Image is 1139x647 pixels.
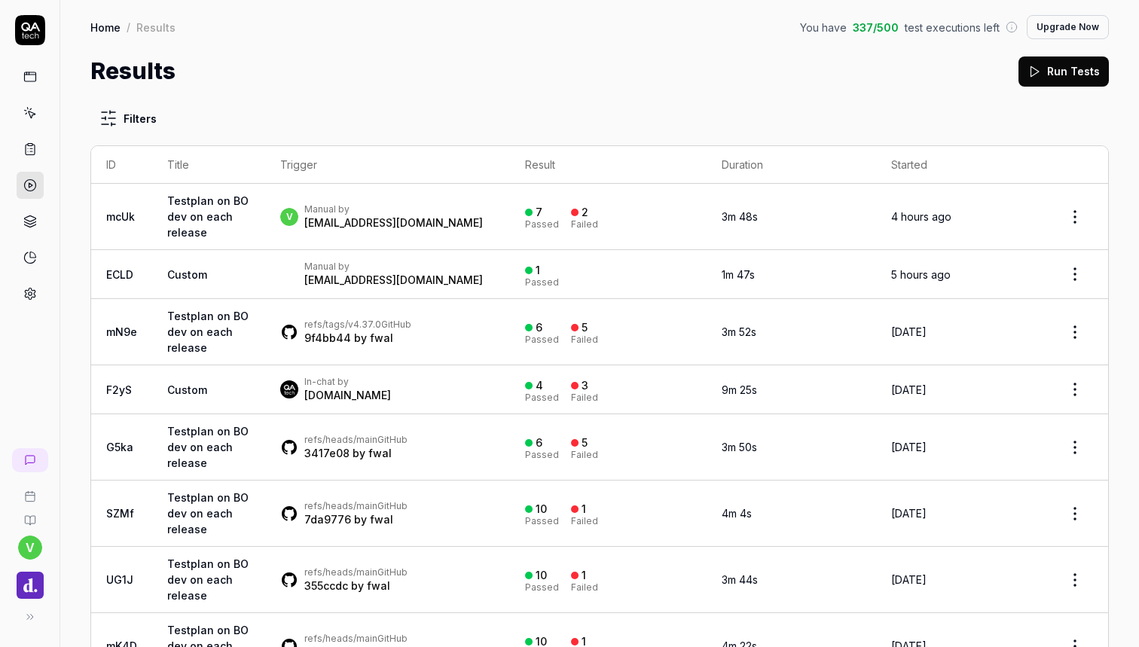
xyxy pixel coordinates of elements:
span: v [280,208,298,226]
a: Book a call with us [6,478,53,502]
th: ID [91,146,152,184]
time: [DATE] [891,441,927,453]
time: 3m 44s [722,573,758,586]
a: fwal [370,331,393,344]
div: 1 [582,569,586,582]
a: Testplan on BO dev on each release [167,557,249,602]
div: [EMAIL_ADDRESS][DOMAIN_NAME] [304,273,483,288]
th: Result [510,146,707,184]
div: by [304,578,408,594]
a: 355ccdc [304,579,348,592]
time: 3m 52s [722,325,756,338]
div: Manual by [304,261,483,273]
time: 5 hours ago [891,268,951,281]
div: Failed [571,583,598,592]
div: [DOMAIN_NAME] [304,388,391,403]
div: 7 [536,206,542,219]
a: refs/heads/main [304,566,377,578]
a: Documentation [6,502,53,526]
div: by [304,331,411,346]
a: refs/heads/main [304,633,377,644]
th: Trigger [265,146,510,184]
a: refs/tags/v4.37.0 [304,319,381,330]
a: 3417e08 [304,447,350,459]
div: 1 [582,502,586,516]
a: ECLD [106,268,133,281]
div: In-chat by [304,376,391,388]
a: G5ka [106,441,133,453]
a: fwal [370,513,393,526]
div: GitHub [304,319,411,331]
th: Started [876,146,1042,184]
a: fwal [367,579,390,592]
a: refs/heads/main [304,434,377,445]
a: refs/heads/main [304,500,377,511]
time: [DATE] [891,573,927,586]
div: Passed [525,450,559,459]
button: v [18,536,42,560]
div: 3 [582,379,588,392]
a: Testplan on BO dev on each release [167,425,249,469]
div: by [304,446,408,461]
div: Failed [571,220,598,229]
span: 337 / 500 [853,20,899,35]
span: test executions left [905,20,1000,35]
time: 3m 48s [722,210,758,223]
a: 9f4bb44 [304,331,351,344]
div: 4 [536,379,543,392]
a: F2yS [106,383,132,396]
div: Failed [571,450,598,459]
span: Custom [167,268,207,281]
div: Failed [571,335,598,344]
div: Manual by [304,203,483,215]
img: 7ccf6c19-61ad-4a6c-8811-018b02a1b829.jpg [280,380,298,398]
div: by [304,512,408,527]
div: Passed [525,393,559,402]
a: mN9e [106,325,137,338]
div: GitHub [304,633,408,645]
a: mcUk [106,210,135,223]
div: Failed [571,517,598,526]
th: Title [152,146,265,184]
div: Passed [525,220,559,229]
a: fwal [368,447,392,459]
time: 3m 50s [722,441,757,453]
a: New conversation [12,448,48,472]
span: You have [800,20,847,35]
button: Run Tests [1018,56,1109,87]
time: 1m 47s [722,268,755,281]
img: Done Logo [17,572,44,599]
time: 4 hours ago [891,210,951,223]
div: Results [136,20,176,35]
a: UG1J [106,573,133,586]
div: / [127,20,130,35]
div: 1 [536,264,540,277]
div: Passed [525,278,559,287]
div: GitHub [304,434,408,446]
time: [DATE] [891,383,927,396]
button: Upgrade Now [1027,15,1109,39]
span: Custom [167,383,207,396]
div: 10 [536,569,547,582]
time: [DATE] [891,325,927,338]
div: GitHub [304,566,408,578]
a: Home [90,20,121,35]
div: Passed [525,583,559,592]
a: 7da9776 [304,513,351,526]
div: 6 [536,436,542,450]
time: [DATE] [891,507,927,520]
time: 4m 4s [722,507,752,520]
div: GitHub [304,500,408,512]
div: [EMAIL_ADDRESS][DOMAIN_NAME] [304,215,483,230]
button: Done Logo [6,560,53,602]
div: Passed [525,517,559,526]
a: Testplan on BO dev on each release [167,194,249,239]
a: Testplan on BO dev on each release [167,491,249,536]
time: 9m 25s [722,383,757,396]
div: 10 [536,502,547,516]
div: Passed [525,335,559,344]
button: Filters [90,103,166,133]
a: Testplan on BO dev on each release [167,310,249,354]
h1: Results [90,54,176,88]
